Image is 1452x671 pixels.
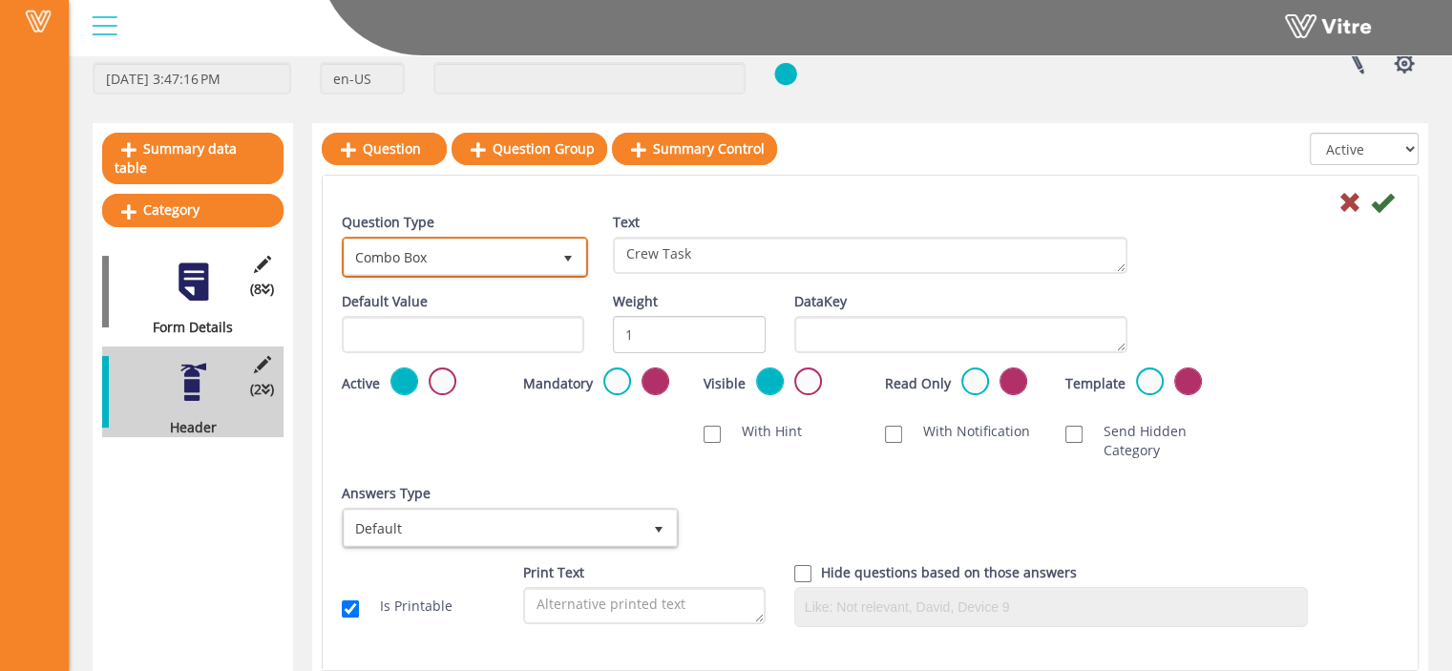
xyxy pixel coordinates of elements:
label: Mandatory [523,374,593,393]
input: Hide question based on answer [794,565,811,582]
label: DataKey [794,292,847,311]
span: select [551,240,585,274]
div: Header [102,418,269,437]
a: Summary data table [102,133,284,184]
label: Visible [704,374,746,393]
label: Read Only [885,374,951,393]
a: Category [102,194,284,226]
label: Question Type [342,213,434,232]
a: Summary Control [612,133,777,165]
label: Send Hidden Category [1084,422,1218,460]
span: (2 ) [250,380,274,399]
input: With Notification [885,426,902,443]
input: With Hint [704,426,721,443]
a: Question [322,133,447,165]
span: Default [345,511,642,545]
label: Answers Type [342,484,431,503]
img: yes [774,62,797,86]
input: Is Printable [342,600,359,618]
span: (8 ) [250,280,274,299]
label: Text [613,213,640,232]
label: Is Printable [361,597,452,616]
span: select [642,511,676,545]
label: Default Value [342,292,428,311]
label: Hide questions based on those answers [821,563,1077,582]
div: Form Details [102,318,269,337]
label: Active [342,374,380,393]
label: Print Text [523,563,584,582]
input: Like: Not relevant, David, Device 9 [800,593,1303,621]
label: With Notification [904,422,1030,441]
input: Send Hidden Category [1065,426,1083,443]
label: With Hint [723,422,802,441]
label: Weight [613,292,658,311]
label: Template [1065,374,1126,393]
span: Combo Box [345,240,551,274]
a: Question Group [452,133,607,165]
